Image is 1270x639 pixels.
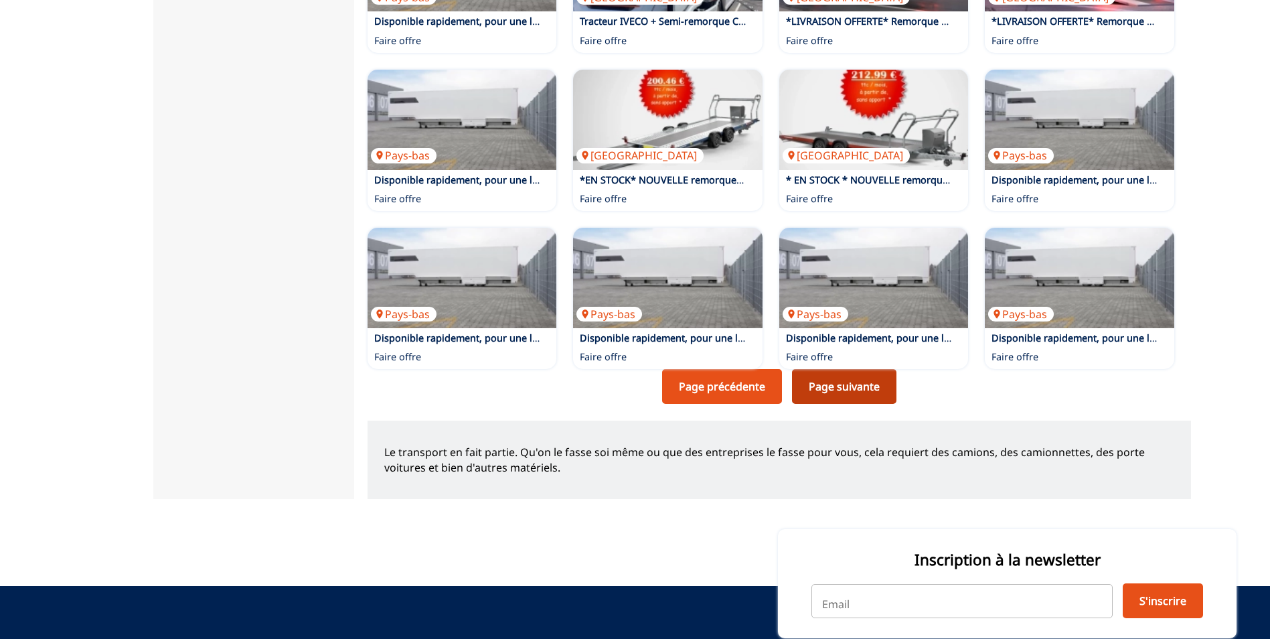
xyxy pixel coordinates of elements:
[991,350,1038,364] p: Faire offre
[580,15,1032,27] a: Tracteur IVECO + Semi-remorque CHEREAU entièrement aménagés pour la compétition automobile
[786,173,1259,186] a: * EN STOCK * NOUVELLE remorque porte voiture [PERSON_NAME] A TRANSPORTER 5,50mx2,10m neuve
[573,70,763,170] a: *EN STOCK* NOUVELLE remorque porte voiture BRIAN JAMES A TRANSPORTER 5mx2,10m neuve[GEOGRAPHIC_DATA]
[985,70,1174,170] img: Disponible rapidement, pour une livraison rapide, une remorque de course à deux étages comprenant...
[374,332,1184,344] a: Disponible rapidement, pour une livraison rapide, une remorque de course à deux étages comprenant...
[811,584,1113,618] input: Email
[786,34,833,48] p: Faire offre
[580,173,1034,186] a: *EN STOCK* NOUVELLE remorque porte voiture [PERSON_NAME] A TRANSPORTER 5mx2,10m neuve
[811,549,1203,570] p: Inscription à la newsletter
[786,192,833,206] p: Faire offre
[374,192,421,206] p: Faire offre
[576,148,704,163] p: [GEOGRAPHIC_DATA]
[371,148,436,163] p: Pays-bas
[576,307,642,322] p: Pays-bas
[374,173,1184,186] a: Disponible rapidement, pour une livraison rapide, une remorque de course à deux étages comprenant...
[374,350,421,364] p: Faire offre
[1123,583,1203,618] button: S'inscrire
[368,228,557,328] img: Disponible rapidement, pour une livraison rapide, une remorque de course à deux étages comprenant...
[783,148,910,163] p: [GEOGRAPHIC_DATA]
[368,70,557,170] img: Disponible rapidement, pour une livraison rapide, une remorque de course à deux étages comprenant...
[384,445,1174,475] p: Le transport en fait partie. Qu'on le fasse soi même ou que des entreprises le fasse pour vous, c...
[985,228,1174,328] img: Disponible rapidement, pour une livraison rapide, une remorque de course à deux étages comprenant...
[779,70,969,170] img: * EN STOCK * NOUVELLE remorque porte voiture BRIAN JAMES A TRANSPORTER 5,50mx2,10m neuve
[580,34,627,48] p: Faire offre
[662,369,782,404] a: Page précédente
[988,307,1054,322] p: Pays-bas
[786,15,1222,27] a: *LIVRAISON OFFERTE* Remorque porte voiture fermée [PERSON_NAME] RT7 6m x 2.30m NEUVE
[991,34,1038,48] p: Faire offre
[374,15,1184,27] a: Disponible rapidement, pour une livraison rapide, une remorque de course à deux étages comprenant...
[374,34,421,48] p: Faire offre
[988,148,1054,163] p: Pays-bas
[786,350,833,364] p: Faire offre
[580,350,627,364] p: Faire offre
[779,228,969,328] img: Disponible rapidement, pour une livraison rapide, une remorque de course à deux étages comprenant...
[783,307,848,322] p: Pays-bas
[573,228,763,328] img: Disponible rapidement, pour une livraison rapide, une remorque de course à deux étages comprenant...
[779,70,969,170] a: * EN STOCK * NOUVELLE remorque porte voiture BRIAN JAMES A TRANSPORTER 5,50mx2,10m neuve[GEOGRAPH...
[371,307,436,322] p: Pays-bas
[580,192,627,206] p: Faire offre
[573,70,763,170] img: *EN STOCK* NOUVELLE remorque porte voiture BRIAN JAMES A TRANSPORTER 5mx2,10m neuve
[792,369,896,404] a: Page suivante
[991,192,1038,206] p: Faire offre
